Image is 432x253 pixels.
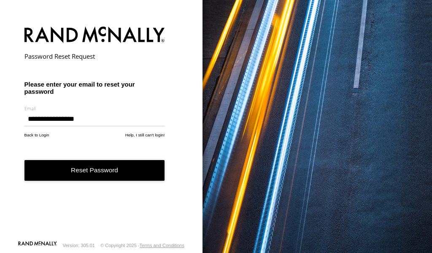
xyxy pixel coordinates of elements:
div: Version: 305.01 [63,243,95,248]
img: Rand McNally [24,25,165,46]
button: Reset Password [24,160,165,181]
a: Back to Login [24,133,49,137]
a: Help, I still can't login! [125,133,165,137]
a: Visit our Website [18,241,57,250]
h2: Password Reset Request [24,52,165,60]
a: Terms and Conditions [140,243,184,248]
label: Email [24,105,165,112]
div: © Copyright 2025 - [100,243,184,248]
h3: Please enter your email to reset your password [24,81,165,95]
